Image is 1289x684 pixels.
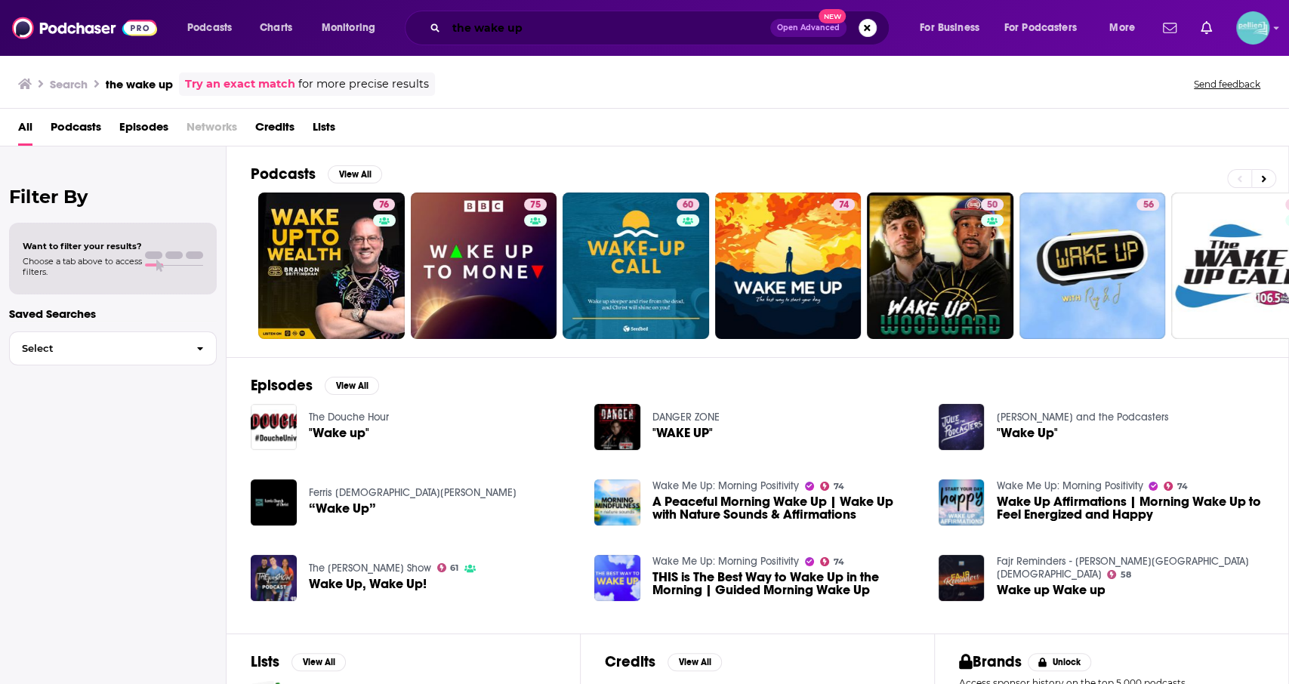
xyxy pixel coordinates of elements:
[251,376,313,395] h2: Episodes
[770,19,846,37] button: Open AdvancedNew
[839,198,849,213] span: 74
[820,482,844,491] a: 74
[10,344,184,353] span: Select
[1019,193,1166,339] a: 56
[411,193,557,339] a: 75
[563,193,709,339] a: 60
[9,307,217,321] p: Saved Searches
[309,562,431,575] a: The Joe Show
[652,495,920,521] a: A Peaceful Morning Wake Up | Wake Up with Nature Sounds & Affirmations
[996,584,1105,596] a: Wake up Wake up
[298,75,429,93] span: for more precise results
[867,193,1013,339] a: 50
[309,427,369,439] a: "Wake up"
[909,16,998,40] button: open menu
[1099,16,1154,40] button: open menu
[251,479,297,525] img: “Wake Up”
[23,256,142,277] span: Choose a tab above to access filters.
[652,571,920,596] span: THIS is The Best Way to Wake Up in the Morning | Guided Morning Wake Up
[652,555,799,568] a: Wake Me Up: Morning Positivity
[311,16,395,40] button: open menu
[1189,78,1265,91] button: Send feedback
[652,479,799,492] a: Wake Me Up: Morning Positivity
[23,241,142,251] span: Want to filter your results?
[996,555,1248,581] a: Fajr Reminders - Mahmood Habib Masjid and Islamic Center
[450,565,458,572] span: 61
[996,411,1168,424] a: Julie and the Podcasters
[187,115,237,146] span: Networks
[820,557,844,566] a: 74
[258,193,405,339] a: 76
[187,17,232,39] span: Podcasts
[255,115,294,146] a: Credits
[1107,570,1131,579] a: 58
[939,404,985,450] img: "Wake Up"
[251,165,382,183] a: PodcastsView All
[1157,15,1183,41] a: Show notifications dropdown
[996,427,1057,439] a: "Wake Up"
[1236,11,1269,45] span: Logged in as JessicaPellien
[251,165,316,183] h2: Podcasts
[119,115,168,146] span: Episodes
[437,563,459,572] a: 61
[250,16,301,40] a: Charts
[939,479,985,525] a: Wake Up Affirmations | Morning Wake Up to Feel Energized and Happy
[328,165,382,183] button: View All
[446,16,770,40] input: Search podcasts, credits, & more...
[251,652,346,671] a: ListsView All
[309,502,376,515] a: “Wake Up”
[1028,653,1092,671] button: Unlock
[18,115,32,146] a: All
[177,16,251,40] button: open menu
[106,77,173,91] h3: the wake up
[594,479,640,525] img: A Peaceful Morning Wake Up | Wake Up with Nature Sounds & Affirmations
[1236,11,1269,45] button: Show profile menu
[996,495,1264,521] span: Wake Up Affirmations | Morning Wake Up to Feel Energized and Happy
[309,486,517,499] a: Ferris Church of Christ
[605,652,722,671] a: CreditsView All
[1109,17,1135,39] span: More
[987,198,998,213] span: 50
[419,11,904,45] div: Search podcasts, credits, & more...
[309,411,389,424] a: The Douche Hour
[715,193,862,339] a: 74
[594,404,640,450] img: "WAKE UP"
[1195,15,1218,41] a: Show notifications dropdown
[652,411,720,424] a: DANGER ZONE
[996,479,1143,492] a: Wake Me Up: Morning Positivity
[920,17,979,39] span: For Business
[530,198,541,213] span: 75
[251,404,297,450] img: "Wake up"
[683,198,693,213] span: 60
[605,652,655,671] h2: Credits
[594,555,640,601] img: THIS is The Best Way to Wake Up in the Morning | Guided Morning Wake Up
[12,14,157,42] img: Podchaser - Follow, Share and Rate Podcasts
[309,578,427,590] a: Wake Up, Wake Up!
[777,24,840,32] span: Open Advanced
[1143,198,1153,213] span: 56
[251,555,297,601] img: Wake Up, Wake Up!
[1121,572,1131,578] span: 58
[833,199,855,211] a: 74
[291,653,346,671] button: View All
[50,77,88,91] h3: Search
[981,199,1004,211] a: 50
[668,653,722,671] button: View All
[819,9,846,23] span: New
[677,199,699,211] a: 60
[379,198,389,213] span: 76
[1177,483,1188,490] span: 74
[939,555,985,601] img: Wake up Wake up
[1004,17,1077,39] span: For Podcasters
